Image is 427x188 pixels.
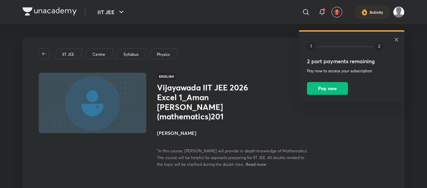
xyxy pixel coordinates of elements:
p: 2 [375,42,383,49]
a: IIT JEE [61,51,76,58]
a: Physics [156,51,171,58]
button: Pay now [307,82,348,95]
a: Centre [91,51,107,58]
h1: Vijayawada IIT JEE 2026 Excel 1_Aman [PERSON_NAME](mathematics)201 [157,83,267,121]
p: Centre [92,51,105,58]
img: activity [361,8,367,16]
span: Read more [246,161,266,167]
img: Company Logo [23,7,77,15]
span: "In this course, [PERSON_NAME] will provide in-depth knowledge of Mathematics. The course will be... [157,148,308,167]
img: avatar [334,9,340,15]
img: Thumbnail [38,72,147,134]
a: Company Logo [23,7,77,17]
p: Physics [157,51,170,58]
span: English [157,73,176,80]
p: Pay now to access your subscription [307,68,383,74]
button: avatar [332,7,342,17]
button: IIT JEE [93,5,129,19]
p: Syllabus [123,51,139,58]
h4: [PERSON_NAME] [157,129,308,137]
p: IIT JEE [62,51,74,58]
p: 1 [307,42,315,49]
a: Syllabus [122,51,140,58]
h5: 2 part payments remaining [307,57,383,65]
img: VAITLA SRI VARSHITH [393,6,404,18]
